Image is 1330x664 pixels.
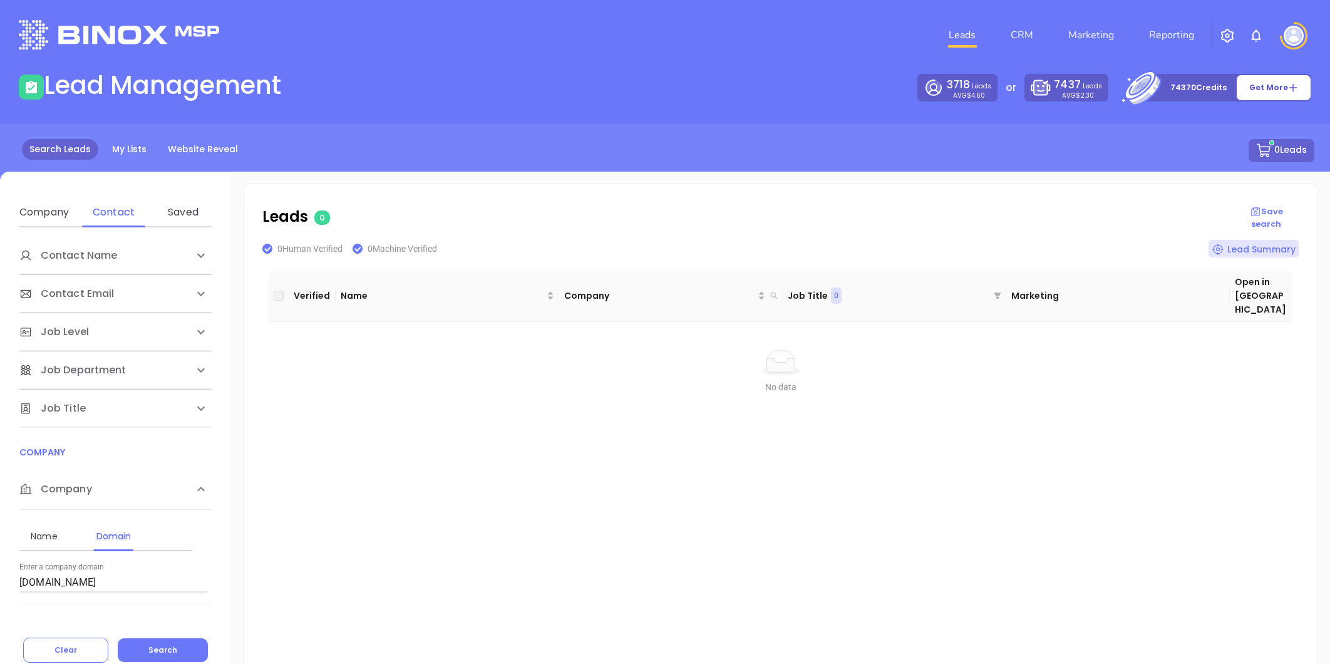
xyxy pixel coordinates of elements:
div: Contact Name [19,237,212,274]
span: $4.60 [967,91,985,100]
p: COMPANY [19,445,212,459]
p: 74370 Credits [1170,81,1227,94]
span: Clear [54,645,77,655]
p: AVG [953,93,985,98]
h1: Lead Management [44,70,281,100]
label: Enter a company domain [19,564,104,571]
span: Job Level [19,324,89,340]
a: My Lists [105,139,154,160]
span: Job Title [19,401,86,416]
button: Clear [23,638,108,663]
p: Leads [262,205,1234,228]
span: Contact Email [19,286,114,301]
a: Search Leads [22,139,98,160]
div: Lead Summary [1209,240,1299,257]
span: $2.30 [1076,91,1094,100]
div: Job Title [19,390,212,427]
span: 7437 [1054,77,1080,92]
span: Job Department [19,363,126,378]
th: Verified [289,270,336,322]
a: Marketing [1063,23,1119,48]
p: Job Title [788,289,828,303]
div: Job Level [19,313,212,351]
span: filter [994,292,1001,299]
th: Name [336,270,559,322]
p: Save search [1234,205,1299,230]
a: Reporting [1144,23,1199,48]
span: 3718 [947,77,970,92]
img: user [1284,26,1304,46]
th: Marketing [1006,270,1230,322]
a: Website Reveal [160,139,245,160]
div: Domain [89,529,138,544]
span: Company [564,289,755,303]
img: iconNotification [1249,28,1264,43]
img: logo [19,20,219,49]
div: No data [279,380,1282,394]
span: search [768,286,780,305]
div: Job Department [19,351,212,389]
div: Saved [158,205,208,220]
span: Search [148,645,177,655]
img: iconSetting [1220,28,1235,43]
span: 0 Machine Verified [368,244,437,254]
a: CRM [1006,23,1038,48]
span: search [770,292,778,299]
span: 0 [314,210,330,225]
p: Leads [947,77,991,93]
div: Company [19,205,69,220]
div: Contact Email [19,275,212,313]
span: Company [19,482,92,497]
button: Get More [1236,75,1311,101]
div: Company [19,469,212,510]
p: or [1006,80,1016,95]
span: Name [341,289,544,303]
p: AVG [1062,93,1094,98]
span: filter [991,285,1004,306]
a: Leads [944,23,981,48]
button: Search [118,638,208,662]
div: Contact [89,205,138,220]
th: Open in [GEOGRAPHIC_DATA] [1230,270,1292,322]
button: 0Leads [1249,139,1314,162]
th: Company [559,270,783,322]
p: Leads [1054,77,1101,93]
span: 0 Human Verified [277,244,343,254]
span: 0 [834,289,838,303]
p: FIRMOGRAPHICS [19,621,212,635]
span: Contact Name [19,248,117,263]
div: Name [19,529,69,544]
